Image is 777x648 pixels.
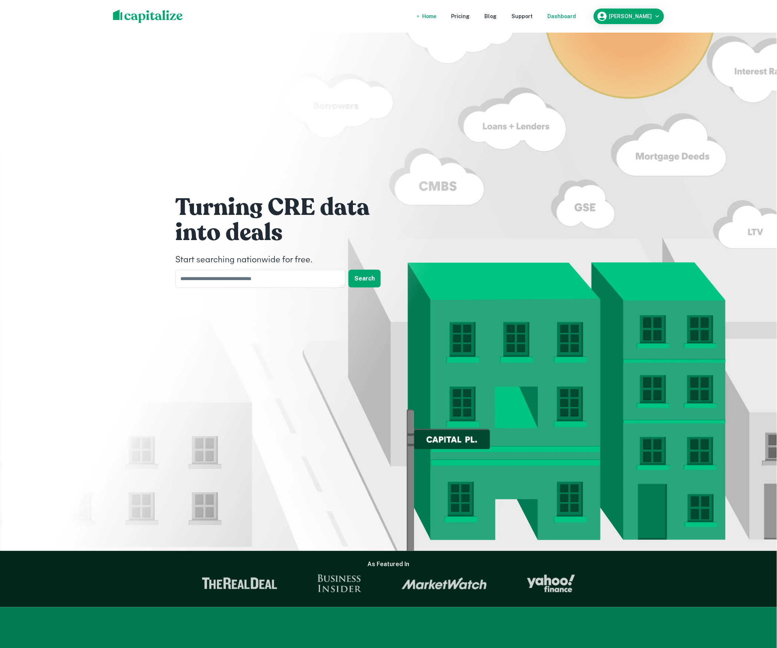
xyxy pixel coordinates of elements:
[175,253,397,267] h4: Start searching nationwide for free.
[594,9,664,24] button: [PERSON_NAME]
[401,577,487,590] img: Market Watch
[368,560,410,569] h6: As Featured In
[317,575,362,592] img: Business Insider
[1,31,777,582] img: ai-illustration.webp
[451,12,470,20] a: Pricing
[609,14,652,19] h6: [PERSON_NAME]
[175,218,397,247] h1: into deals
[740,589,777,624] iframe: Chat Widget
[547,12,576,20] a: Dashboard
[202,578,277,589] img: The Real Deal
[527,575,575,592] img: Yahoo Finance
[113,10,183,23] img: capitalize-logo.png
[511,12,533,20] a: Support
[484,12,497,20] a: Blog
[349,270,381,288] button: Search
[422,12,436,20] a: Home
[175,193,397,222] h1: Turning CRE data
